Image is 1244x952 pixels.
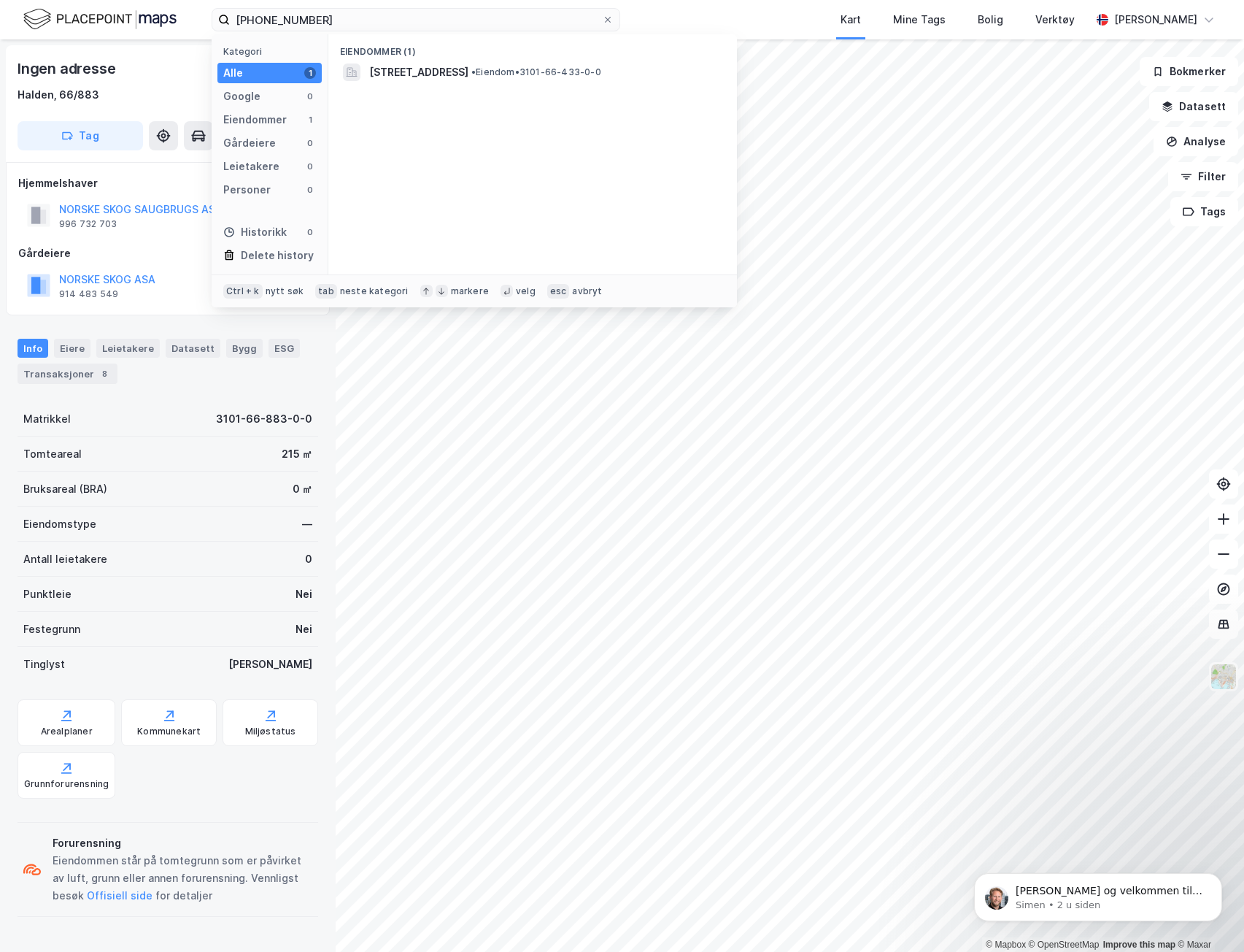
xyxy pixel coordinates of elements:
[302,515,312,533] div: —
[1154,127,1238,156] button: Analyse
[23,586,72,603] div: Punktleie
[369,64,468,81] span: [STREET_ADDRESS]
[18,86,99,104] div: Halden, 66/883
[572,285,602,297] div: avbryt
[516,285,536,297] div: velg
[223,64,243,82] div: Alle
[223,134,276,152] div: Gårdeiere
[137,726,201,737] div: Kommunekart
[328,34,737,61] div: Eiendommer (1)
[23,550,107,568] div: Antall leietakere
[295,586,312,603] div: Nei
[18,339,48,358] div: Info
[228,656,312,673] div: [PERSON_NAME]
[96,339,160,358] div: Leietakere
[226,339,263,358] div: Bygg
[18,174,317,192] div: Hjemmelshaver
[1114,11,1197,28] div: [PERSON_NAME]
[223,111,287,128] div: Eiendommer
[1210,663,1237,691] img: Z
[304,161,316,172] div: 0
[1035,11,1075,28] div: Verktøy
[223,88,260,105] div: Google
[305,550,312,568] div: 0
[18,245,317,262] div: Gårdeiere
[315,284,337,299] div: tab
[547,284,570,299] div: esc
[223,158,279,175] div: Leietakere
[223,223,287,241] div: Historikk
[23,621,80,638] div: Festegrunn
[223,284,263,299] div: Ctrl + k
[978,11,1003,28] div: Bolig
[54,339,90,358] div: Eiere
[41,726,93,737] div: Arealplaner
[304,67,316,79] div: 1
[230,9,602,31] input: Søk på adresse, matrikkel, gårdeiere, leietakere eller personer
[23,7,177,32] img: logo.f888ab2527a4732fd821a326f86c7f29.svg
[97,366,112,381] div: 8
[340,285,409,297] div: neste kategori
[23,445,82,463] div: Tomteareal
[24,778,109,790] div: Grunnforurensning
[304,91,316,102] div: 0
[166,339,220,358] div: Datasett
[241,247,314,264] div: Delete history
[18,121,143,150] button: Tag
[893,11,946,28] div: Mine Tags
[23,480,107,498] div: Bruksareal (BRA)
[1140,57,1238,86] button: Bokmerker
[471,66,601,78] span: Eiendom • 3101-66-433-0-0
[986,940,1026,950] a: Mapbox
[295,621,312,638] div: Nei
[23,656,65,673] div: Tinglyst
[1170,197,1238,226] button: Tags
[266,285,304,297] div: nytt søk
[268,339,300,358] div: ESG
[282,445,312,463] div: 215 ㎡
[53,852,312,905] div: Eiendommen står på tomtegrunn som er påvirket av luft, grunn eller annen forurensning. Vennligst ...
[245,726,296,737] div: Miljøstatus
[23,515,96,533] div: Eiendomstype
[216,410,312,428] div: 3101-66-883-0-0
[53,834,312,852] div: Forurensning
[223,46,322,57] div: Kategori
[223,181,271,199] div: Personer
[1168,162,1238,191] button: Filter
[304,184,316,196] div: 0
[841,11,861,28] div: Kart
[18,364,117,384] div: Transaksjoner
[451,285,489,297] div: markere
[1103,940,1175,950] a: Improve this map
[304,226,316,238] div: 0
[59,218,117,230] div: 996 732 703
[59,288,118,300] div: 914 483 549
[304,114,316,126] div: 1
[23,410,71,428] div: Matrikkel
[304,137,316,149] div: 0
[1149,92,1238,121] button: Datasett
[471,66,476,77] span: •
[18,57,118,80] div: Ingen adresse
[293,480,312,498] div: 0 ㎡
[1029,940,1100,950] a: OpenStreetMap
[952,842,1244,945] iframe: Intercom notifications melding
